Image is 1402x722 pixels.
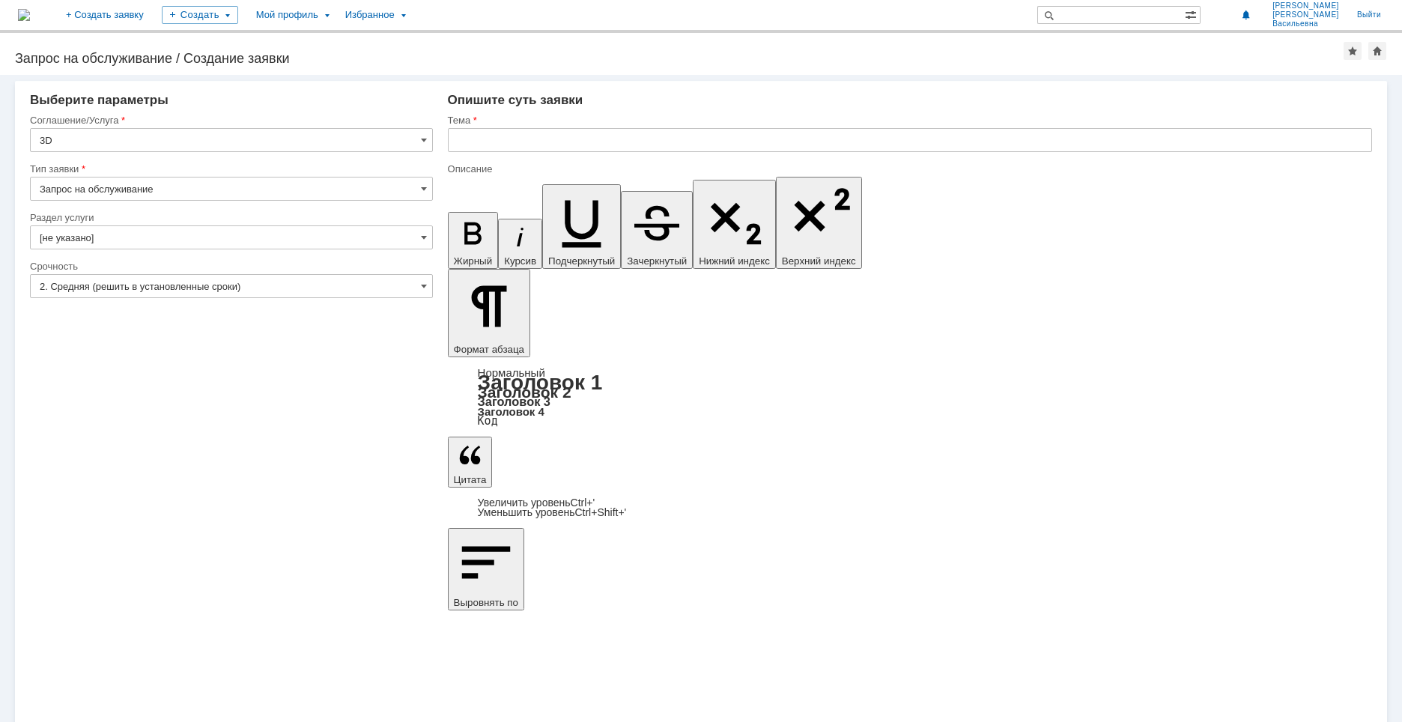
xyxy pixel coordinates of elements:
div: Срочность [30,261,430,271]
div: Соглашение/Услуга [30,115,430,125]
span: Выберите параметры [30,93,169,107]
span: Выровнять по [454,597,518,608]
div: Создать [162,6,238,24]
a: Код [478,414,498,428]
span: Верхний индекс [782,255,856,267]
a: Заголовок 3 [478,395,550,408]
span: [PERSON_NAME] [1272,1,1339,10]
div: Раздел услуги [30,213,430,222]
span: Подчеркнутый [548,255,615,267]
span: Нижний индекс [699,255,770,267]
div: Тема [448,115,1369,125]
span: [PERSON_NAME] [1272,10,1339,19]
a: Нормальный [478,366,545,379]
span: Опишите суть заявки [448,93,583,107]
span: Зачеркнутый [627,255,687,267]
a: Заголовок 4 [478,405,544,418]
button: Формат абзаца [448,269,530,357]
a: Заголовок 2 [478,383,571,401]
span: Жирный [454,255,493,267]
button: Нижний индекс [693,180,776,269]
a: Перейти на домашнюю страницу [18,9,30,21]
button: Жирный [448,212,499,269]
button: Курсив [498,219,542,269]
span: Курсив [504,255,536,267]
span: Васильевна [1272,19,1339,28]
span: Цитата [454,474,487,485]
button: Выровнять по [448,528,524,610]
div: Запрос на обслуживание / Создание заявки [15,51,1344,66]
div: Сделать домашней страницей [1368,42,1386,60]
div: Тип заявки [30,164,430,174]
button: Цитата [448,437,493,488]
span: Ctrl+' [571,497,595,509]
button: Подчеркнутый [542,184,621,269]
span: Расширенный поиск [1185,7,1200,21]
div: Цитата [448,498,1372,518]
span: Ctrl+Shift+' [574,506,626,518]
a: Decrease [478,506,627,518]
div: Добавить в избранное [1344,42,1362,60]
button: Зачеркнутый [621,191,693,269]
button: Верхний индекс [776,177,862,269]
span: Формат абзаца [454,344,524,355]
a: Increase [478,497,595,509]
img: logo [18,9,30,21]
div: Формат абзаца [448,368,1372,426]
div: Описание [448,164,1369,174]
a: Заголовок 1 [478,371,603,394]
